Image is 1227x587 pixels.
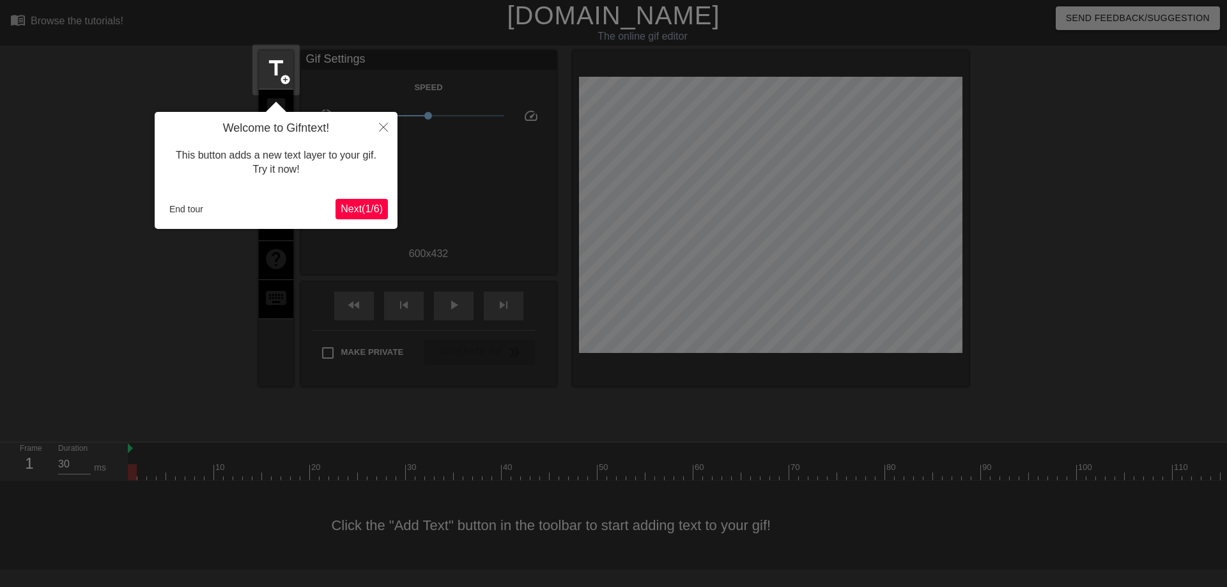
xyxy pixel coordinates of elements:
[369,112,397,141] button: Close
[336,199,388,219] button: Next
[164,136,388,190] div: This button adds a new text layer to your gif. Try it now!
[164,200,208,219] button: End tour
[341,203,383,214] span: Next ( 1 / 6 )
[164,121,388,136] h4: Welcome to Gifntext!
